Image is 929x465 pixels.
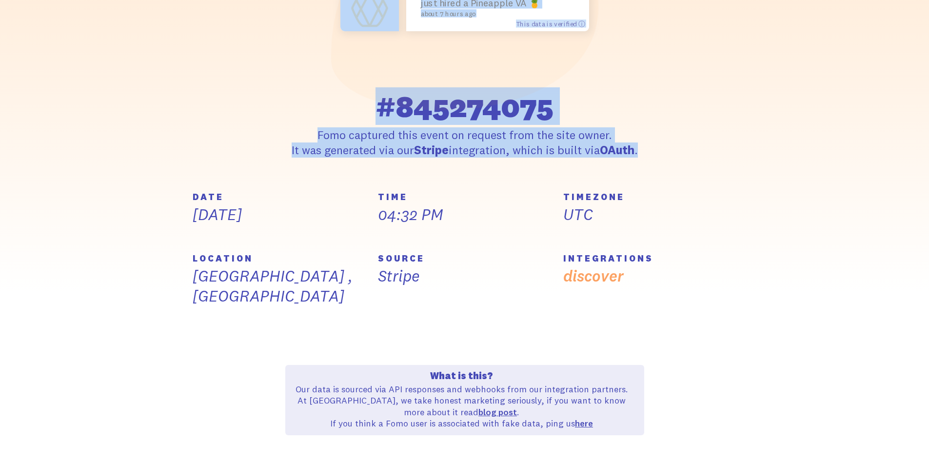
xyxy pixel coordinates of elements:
span: This data is verified ⓘ [516,20,585,28]
h5: LOCATION [193,254,366,263]
h4: What is this? [291,371,633,381]
strong: Stripe [414,142,449,157]
p: Fomo captured this event on request from the site owner. It was generated via our integration, wh... [285,127,644,158]
span: #845274075 [376,91,553,121]
h5: INTEGRATIONS [563,254,737,263]
a: blog post [478,406,517,418]
p: 04:32 PM [378,204,552,225]
h5: TIMEZONE [563,193,737,202]
strong: OAuth [600,142,634,157]
h5: SOURCE [378,254,552,263]
p: Our data is sourced via API responses and webhooks from our integration partners. At [GEOGRAPHIC_... [291,384,633,429]
a: discover [563,266,624,285]
p: UTC [563,204,737,225]
small: about 7 hours ago [421,10,570,18]
h5: TIME [378,193,552,202]
p: Stripe [378,266,552,286]
a: here [575,418,593,429]
p: [DATE] [193,204,366,225]
p: [GEOGRAPHIC_DATA] , [GEOGRAPHIC_DATA] [193,266,366,306]
h5: DATE [193,193,366,202]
